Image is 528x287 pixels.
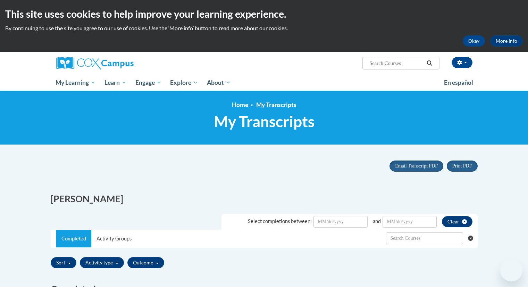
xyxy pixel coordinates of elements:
[56,57,188,69] a: Cox Campus
[373,218,381,224] span: and
[452,57,472,68] button: Account Settings
[389,161,443,172] button: Email Transcript PDF
[395,163,438,169] span: Email Transcript PDF
[5,24,523,32] p: By continuing to use the site you agree to our use of cookies. Use the ‘More info’ button to read...
[56,57,134,69] img: Cox Campus
[207,79,231,87] span: About
[256,101,296,108] span: My Transcripts
[56,79,95,87] span: My Learning
[500,259,522,281] iframe: Button to launch messaging window
[490,35,523,47] a: More Info
[100,75,131,91] a: Learn
[127,257,164,268] button: Outcome
[166,75,202,91] a: Explore
[444,79,473,86] span: En español
[5,7,523,21] h2: This site uses cookies to help improve your learning experience.
[131,75,166,91] a: Engage
[80,257,124,268] button: Activity type
[313,216,368,228] input: Date Input
[439,75,478,90] a: En español
[214,112,315,131] span: My Transcripts
[463,35,485,47] button: Okay
[170,79,198,87] span: Explore
[383,216,437,228] input: Date Input
[135,79,161,87] span: Engage
[386,232,463,244] input: Search Withdrawn Transcripts
[56,230,91,247] a: Completed
[452,163,472,169] span: Print PDF
[442,216,472,227] button: clear
[468,230,477,247] button: Clear searching
[369,59,424,67] input: Search Courses
[424,59,435,67] button: Search
[104,79,126,87] span: Learn
[51,75,100,91] a: My Learning
[45,75,483,91] div: Main menu
[232,101,248,108] a: Home
[51,192,259,205] h2: [PERSON_NAME]
[91,230,137,247] a: Activity Groups
[51,257,76,268] button: Sort
[202,75,235,91] a: About
[248,218,312,224] span: Select completions between:
[447,161,477,172] button: Print PDF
